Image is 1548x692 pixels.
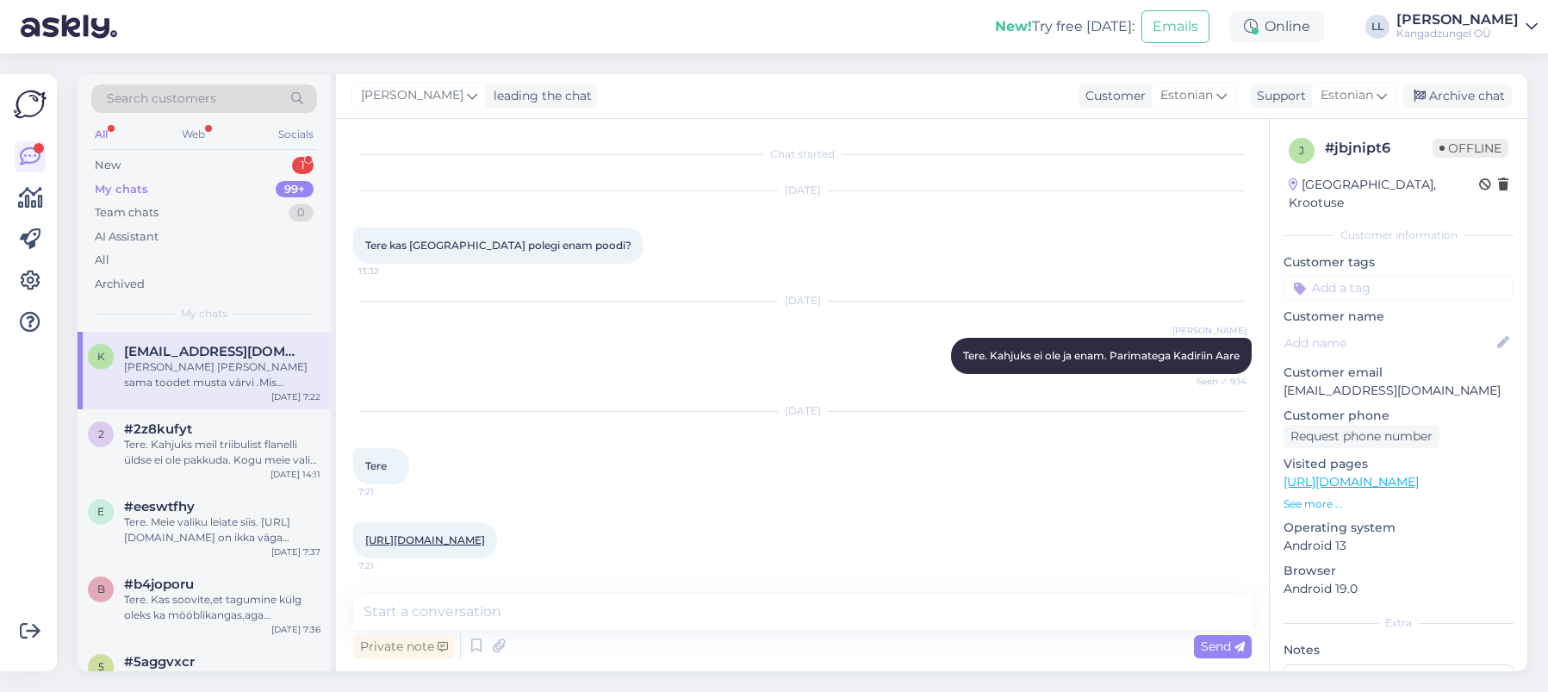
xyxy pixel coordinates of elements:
[91,123,111,146] div: All
[1289,176,1479,212] div: [GEOGRAPHIC_DATA], Krootuse
[1284,641,1514,659] p: Notes
[98,427,104,440] span: 2
[124,437,320,468] div: Tere. Kahjuks meil triibulist flanelli üldse ei ole pakkuda. Kogu meie valik flanelle leiate siit...
[276,181,314,198] div: 99+
[995,16,1135,37] div: Try free [DATE]:
[1396,27,1519,41] div: Kangadzungel OÜ
[271,623,320,636] div: [DATE] 7:36
[95,204,159,221] div: Team chats
[1160,86,1213,105] span: Estonian
[124,654,195,670] span: #5aggvxcr
[1284,425,1439,448] div: Request phone number
[124,514,320,545] div: Tere. Meie valiku leiate siis. [URL][DOMAIN_NAME] on ikka väga [PERSON_NAME] aidata. Mis oleks so...
[292,157,314,174] div: 1
[365,459,387,472] span: Tere
[1201,639,1245,654] span: Send
[365,533,485,546] a: [URL][DOMAIN_NAME]
[107,90,216,108] span: Search customers
[1141,10,1209,43] button: Emails
[1284,474,1419,489] a: [URL][DOMAIN_NAME]
[124,344,303,359] span: Kaseorg22@gmail.com
[1325,138,1433,159] div: # jbjnipt6
[353,403,1252,419] div: [DATE]
[97,505,104,518] span: e
[1321,86,1373,105] span: Estonian
[358,559,423,572] span: 7:21
[487,87,592,105] div: leading the chat
[1284,382,1514,400] p: [EMAIL_ADDRESS][DOMAIN_NAME]
[95,181,148,198] div: My chats
[1284,537,1514,555] p: Android 13
[270,468,320,481] div: [DATE] 14:11
[1182,375,1246,388] span: Seen ✓ 9:14
[1172,324,1246,337] span: [PERSON_NAME]
[1284,455,1514,473] p: Visited pages
[97,583,105,595] span: b
[271,390,320,403] div: [DATE] 7:22
[124,421,192,437] span: #2z8kufyt
[353,183,1252,198] div: [DATE]
[95,252,109,269] div: All
[963,349,1240,362] span: Tere. Kahjuks ei ole ja enam. Parimatega Kadiriin Aare
[14,88,47,121] img: Askly Logo
[1230,11,1324,42] div: Online
[124,577,194,592] span: #b4joporu
[1403,84,1512,108] div: Archive chat
[353,635,455,658] div: Private note
[358,485,423,498] span: 7:21
[361,86,463,105] span: [PERSON_NAME]
[95,228,159,246] div: AI Assistant
[1284,519,1514,537] p: Operating system
[1284,615,1514,631] div: Extra
[275,123,317,146] div: Socials
[1284,275,1514,301] input: Add a tag
[181,306,227,321] span: My chats
[1284,496,1514,512] p: See more ...
[1284,562,1514,580] p: Browser
[289,204,314,221] div: 0
[1250,87,1306,105] div: Support
[1433,139,1508,158] span: Offline
[1396,13,1538,41] a: [PERSON_NAME]Kangadzungel OÜ
[97,350,105,363] span: K
[1079,87,1146,105] div: Customer
[1365,15,1389,39] div: LL
[95,276,145,293] div: Archived
[95,157,121,174] div: New
[1299,144,1304,157] span: j
[358,265,423,277] span: 13:32
[1284,334,1494,352] input: Add name
[995,18,1032,34] b: New!
[124,499,195,514] span: #eeswtfhy
[124,592,320,623] div: Tere. Kas soovite,et tagumine külg oleks ka mööblikangas,aga ühevärviline? Parimate soovidega Kad...
[178,123,208,146] div: Web
[1284,407,1514,425] p: Customer phone
[98,660,104,673] span: 5
[353,147,1252,162] div: Chat started
[1396,13,1519,27] div: [PERSON_NAME]
[353,293,1252,309] div: [DATE]
[1284,580,1514,598] p: Android 19.0
[1284,364,1514,382] p: Customer email
[124,359,320,390] div: [PERSON_NAME] [PERSON_NAME] sama toodet musta värvi .Mis varjandid oleks ,äkki mõni kanga värv ?
[1284,253,1514,271] p: Customer tags
[1284,228,1514,243] div: Customer information
[271,545,320,558] div: [DATE] 7:37
[365,239,631,252] span: Tere kas [GEOGRAPHIC_DATA] polegi enam poodi?
[1284,308,1514,326] p: Customer name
